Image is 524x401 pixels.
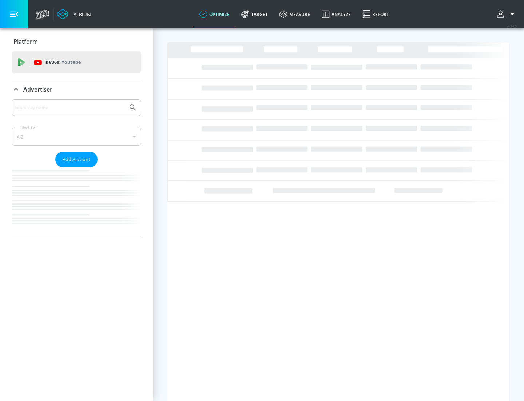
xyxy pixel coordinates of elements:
[63,155,90,164] span: Add Account
[57,9,91,20] a: Atrium
[21,125,36,130] label: Sort By
[12,79,141,100] div: Advertiser
[23,85,52,93] p: Advertiser
[12,128,141,146] div: A-Z
[235,1,274,27] a: Target
[12,167,141,238] nav: list of Advertiser
[55,152,98,167] button: Add Account
[15,103,125,112] input: Search by name
[13,38,38,46] p: Platform
[274,1,316,27] a: measure
[507,24,517,28] span: v 4.24.0
[12,31,141,52] div: Platform
[316,1,357,27] a: Analyze
[194,1,235,27] a: optimize
[45,58,81,66] p: DV360:
[71,11,91,17] div: Atrium
[357,1,395,27] a: Report
[12,99,141,238] div: Advertiser
[12,51,141,73] div: DV360: Youtube
[61,58,81,66] p: Youtube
